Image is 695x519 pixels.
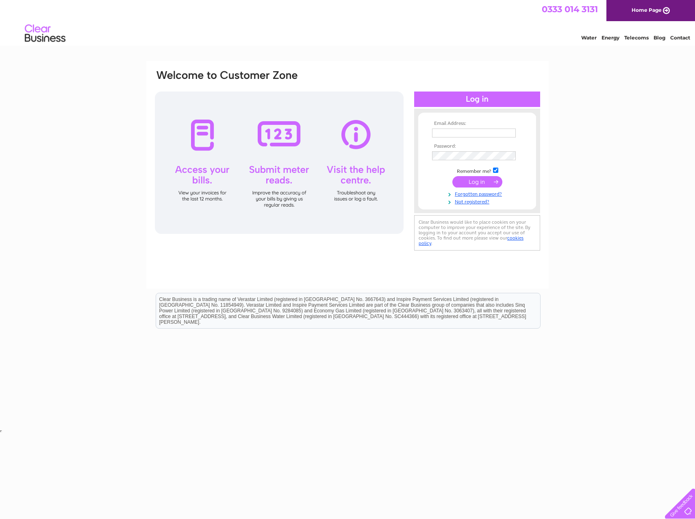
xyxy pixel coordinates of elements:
img: logo.png [24,21,66,46]
th: Password: [430,144,524,149]
input: Submit [452,176,502,188]
a: Telecoms [624,35,649,41]
a: cookies policy [419,235,523,246]
a: Water [581,35,597,41]
a: Not registered? [432,197,524,205]
a: Blog [654,35,665,41]
a: Forgotten password? [432,190,524,197]
a: 0333 014 3131 [542,4,598,14]
th: Email Address: [430,121,524,126]
a: Contact [670,35,690,41]
div: Clear Business would like to place cookies on your computer to improve your experience of the sit... [414,215,540,251]
div: Clear Business is a trading name of Verastar Limited (registered in [GEOGRAPHIC_DATA] No. 3667643... [156,4,540,39]
a: Energy [602,35,619,41]
td: Remember me? [430,166,524,174]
